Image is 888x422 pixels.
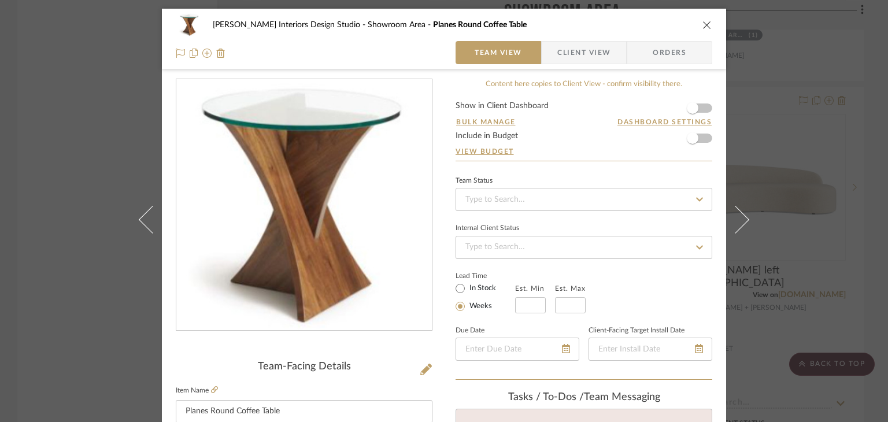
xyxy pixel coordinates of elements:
span: Showroom Area [368,21,433,29]
span: Team View [475,41,522,64]
label: Due Date [456,328,484,334]
label: In Stock [467,283,496,294]
div: Content here copies to Client View - confirm visibility there. [456,79,712,90]
input: Type to Search… [456,188,712,211]
span: Orders [640,41,699,64]
label: Client-Facing Target Install Date [589,328,684,334]
label: Est. Min [515,284,545,293]
button: Dashboard Settings [617,117,712,127]
img: Remove from project [216,49,225,58]
input: Enter Due Date [456,338,579,361]
label: Lead Time [456,271,515,281]
div: 0 [176,80,432,331]
a: View Budget [456,147,712,156]
button: close [702,20,712,30]
label: Est. Max [555,284,586,293]
img: 44d466cc-bd2d-409d-9625-9ccbddcf4418_436x436.jpg [182,80,426,331]
mat-radio-group: Select item type [456,281,515,313]
label: Item Name [176,386,218,395]
div: Internal Client Status [456,225,519,231]
button: Bulk Manage [456,117,516,127]
span: Client View [557,41,610,64]
span: Tasks / To-Dos / [508,392,584,402]
div: Team Status [456,178,493,184]
input: Enter Install Date [589,338,712,361]
img: 44d466cc-bd2d-409d-9625-9ccbddcf4418_48x40.jpg [176,13,203,36]
label: Weeks [467,301,492,312]
span: Planes Round Coffee Table [433,21,527,29]
input: Type to Search… [456,236,712,259]
span: [PERSON_NAME] Interiors Design Studio [213,21,368,29]
div: team Messaging [456,391,712,404]
div: Team-Facing Details [176,361,432,373]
